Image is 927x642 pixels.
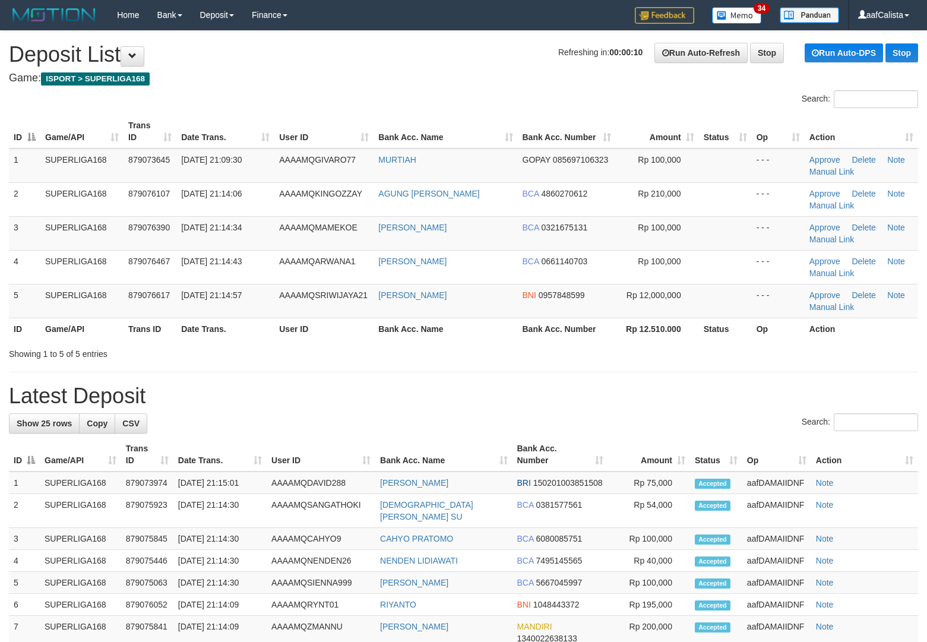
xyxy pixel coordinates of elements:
[378,223,447,232] a: [PERSON_NAME]
[380,500,473,521] a: [DEMOGRAPHIC_DATA][PERSON_NAME] SU
[128,155,170,165] span: 879073645
[128,290,170,300] span: 879076617
[852,155,875,165] a: Delete
[654,43,748,63] a: Run Auto-Refresh
[124,318,176,340] th: Trans ID
[533,478,603,488] span: Copy 150201003851508 to clipboard
[512,438,609,472] th: Bank Acc. Number: activate to sort column ascending
[802,413,918,431] label: Search:
[9,250,40,284] td: 4
[816,622,834,631] a: Note
[122,419,140,428] span: CSV
[40,494,121,528] td: SUPERLIGA168
[176,115,274,148] th: Date Trans.: activate to sort column ascending
[378,189,479,198] a: AGUNG [PERSON_NAME]
[40,550,121,572] td: SUPERLIGA168
[816,478,834,488] a: Note
[533,600,580,609] span: Copy 1048443372 to clipboard
[558,48,643,57] span: Refreshing in:
[380,534,453,543] a: CAHYO PRATOMO
[699,318,752,340] th: Status
[173,472,267,494] td: [DATE] 21:15:01
[517,600,531,609] span: BNI
[181,223,242,232] span: [DATE] 21:14:34
[173,528,267,550] td: [DATE] 21:14:30
[802,90,918,108] label: Search:
[128,223,170,232] span: 879076390
[374,318,517,340] th: Bank Acc. Name
[811,438,918,472] th: Action: activate to sort column ascending
[541,189,587,198] span: Copy 4860270612 to clipboard
[780,7,839,23] img: panduan.png
[536,500,582,510] span: Copy 0381577561 to clipboard
[608,528,690,550] td: Rp 100,000
[805,318,918,340] th: Action
[887,155,905,165] a: Note
[608,572,690,594] td: Rp 100,000
[809,290,840,300] a: Approve
[523,223,539,232] span: BCA
[638,223,681,232] span: Rp 100,000
[115,413,147,434] a: CSV
[40,318,124,340] th: Game/API
[809,268,855,278] a: Manual Link
[279,257,355,266] span: AAAAMQARWANA1
[887,223,905,232] a: Note
[87,419,107,428] span: Copy
[887,189,905,198] a: Note
[9,438,40,472] th: ID: activate to sort column descending
[809,257,840,266] a: Approve
[9,284,40,318] td: 5
[380,622,448,631] a: [PERSON_NAME]
[754,3,770,14] span: 34
[638,257,681,266] span: Rp 100,000
[523,290,536,300] span: BNI
[9,216,40,250] td: 3
[181,257,242,266] span: [DATE] 21:14:43
[805,115,918,148] th: Action: activate to sort column ascending
[378,155,416,165] a: MURTIAH
[712,7,762,24] img: Button%20Memo.svg
[616,115,699,148] th: Amount: activate to sort column ascending
[375,438,512,472] th: Bank Acc. Name: activate to sort column ascending
[41,72,150,86] span: ISPORT > SUPERLIGA168
[523,257,539,266] span: BCA
[9,115,40,148] th: ID: activate to sort column descending
[816,534,834,543] a: Note
[40,182,124,216] td: SUPERLIGA168
[176,318,274,340] th: Date Trans.
[695,535,730,545] span: Accepted
[816,600,834,609] a: Note
[40,572,121,594] td: SUPERLIGA168
[40,148,124,183] td: SUPERLIGA168
[752,216,805,250] td: - - -
[374,115,517,148] th: Bank Acc. Name: activate to sort column ascending
[181,189,242,198] span: [DATE] 21:14:06
[809,235,855,244] a: Manual Link
[742,494,811,528] td: aafDAMAIIDNF
[742,572,811,594] td: aafDAMAIIDNF
[695,479,730,489] span: Accepted
[809,167,855,176] a: Manual Link
[9,494,40,528] td: 2
[9,472,40,494] td: 1
[128,189,170,198] span: 879076107
[267,472,375,494] td: AAAAMQDAVID288
[616,318,699,340] th: Rp 12.510.000
[809,223,840,232] a: Approve
[378,290,447,300] a: [PERSON_NAME]
[279,290,368,300] span: AAAAMQSRIWIJAYA21
[17,419,72,428] span: Show 25 rows
[267,550,375,572] td: AAAAMQNENDEN26
[752,318,805,340] th: Op
[517,534,534,543] span: BCA
[121,550,173,572] td: 879075446
[695,600,730,611] span: Accepted
[40,216,124,250] td: SUPERLIGA168
[9,384,918,408] h1: Latest Deposit
[608,472,690,494] td: Rp 75,000
[9,182,40,216] td: 2
[517,500,534,510] span: BCA
[40,594,121,616] td: SUPERLIGA168
[608,550,690,572] td: Rp 40,000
